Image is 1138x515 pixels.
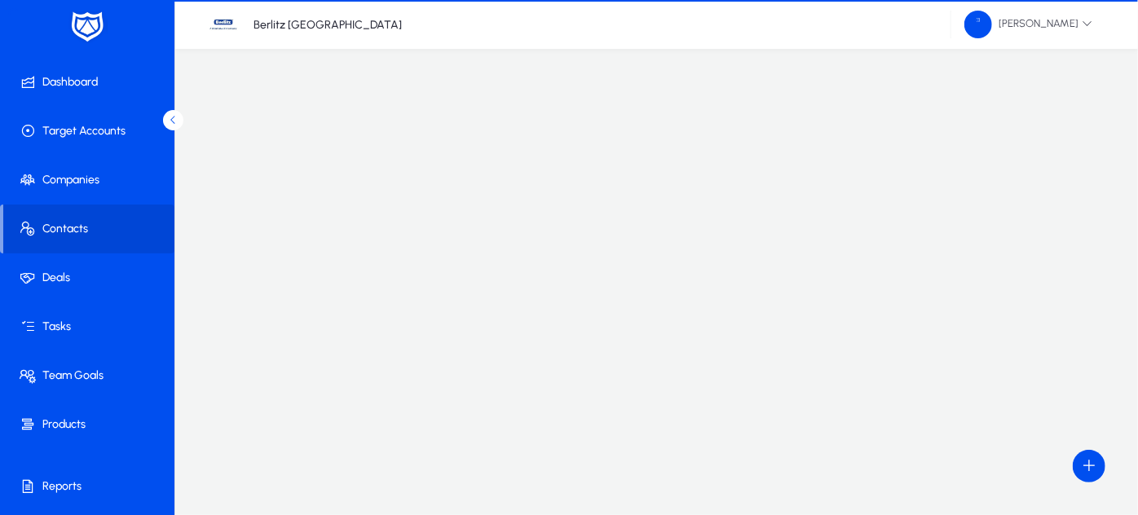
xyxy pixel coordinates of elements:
[3,156,178,205] a: Companies
[44,95,57,108] img: tab_domain_overview_orange.svg
[208,9,239,40] img: 37.jpg
[254,18,402,32] p: Berlitz [GEOGRAPHIC_DATA]
[3,302,178,351] a: Tasks
[3,319,178,335] span: Tasks
[180,96,275,107] div: Keywords by Traffic
[3,172,178,188] span: Companies
[162,95,175,108] img: tab_keywords_by_traffic_grey.svg
[3,123,178,139] span: Target Accounts
[964,11,992,38] img: 58.png
[3,462,178,511] a: Reports
[46,26,80,39] div: v 4.0.25
[67,10,108,44] img: white-logo.png
[26,26,39,39] img: logo_orange.svg
[62,96,146,107] div: Domain Overview
[3,221,174,237] span: Contacts
[3,416,178,433] span: Products
[3,253,178,302] a: Deals
[3,400,178,449] a: Products
[3,478,178,495] span: Reports
[3,270,178,286] span: Deals
[26,42,39,55] img: website_grey.svg
[3,351,178,400] a: Team Goals
[3,74,178,90] span: Dashboard
[951,10,1105,39] button: [PERSON_NAME]
[3,58,178,107] a: Dashboard
[3,368,178,384] span: Team Goals
[42,42,179,55] div: Domain: [DOMAIN_NAME]
[964,11,1092,38] span: [PERSON_NAME]
[3,107,178,156] a: Target Accounts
